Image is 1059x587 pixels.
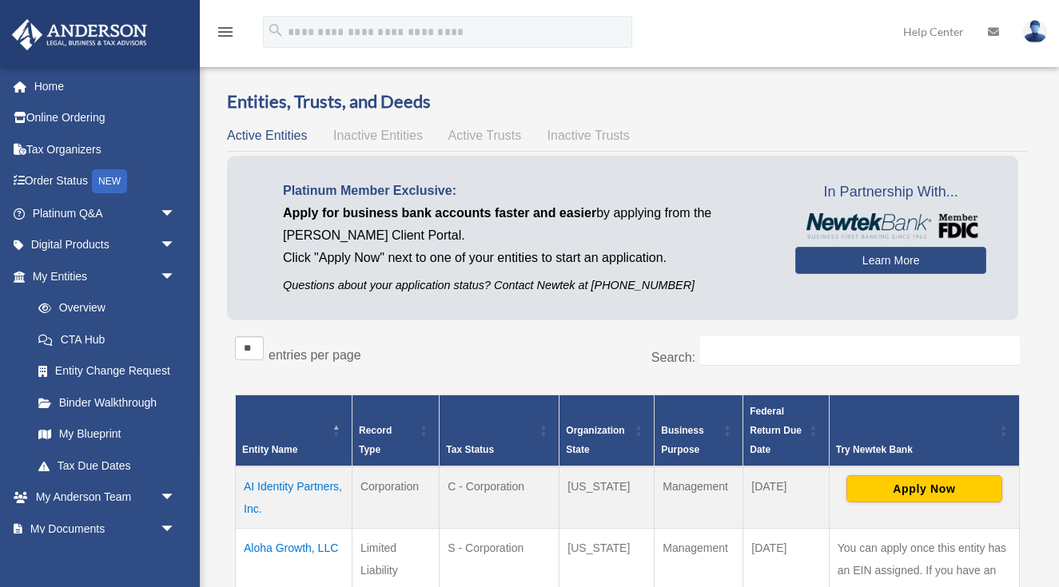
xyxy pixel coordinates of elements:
a: Overview [22,292,184,324]
span: Inactive Trusts [547,129,630,142]
th: Organization State: Activate to sort [559,395,655,467]
span: arrow_drop_down [160,260,192,293]
span: Active Trusts [448,129,522,142]
span: arrow_drop_down [160,513,192,545]
span: arrow_drop_down [160,229,192,262]
span: Federal Return Due Date [750,406,802,455]
td: C - Corporation [440,466,559,529]
img: Anderson Advisors Platinum Portal [7,19,152,50]
a: My Documentsarrow_drop_down [11,513,200,545]
p: by applying from the [PERSON_NAME] Client Portal. [283,202,771,247]
th: Tax Status: Activate to sort [440,395,559,467]
span: In Partnership With... [795,180,986,205]
img: User Pic [1023,20,1047,43]
div: Try Newtek Bank [836,440,995,459]
a: Digital Productsarrow_drop_down [11,229,200,261]
a: Entity Change Request [22,355,192,387]
span: Inactive Entities [333,129,423,142]
label: entries per page [269,348,361,362]
span: Apply for business bank accounts faster and easier [283,206,596,220]
a: Tax Due Dates [22,450,192,482]
a: Order StatusNEW [11,165,200,198]
a: Home [11,70,200,102]
th: Record Type: Activate to sort [352,395,439,467]
label: Search: [651,351,695,364]
a: menu [216,28,235,42]
span: arrow_drop_down [160,197,192,230]
span: Business Purpose [661,425,703,455]
a: My Anderson Teamarrow_drop_down [11,482,200,514]
a: My Blueprint [22,418,192,450]
a: Learn More [795,247,986,274]
a: My Entitiesarrow_drop_down [11,260,192,292]
th: Federal Return Due Date: Activate to sort [743,395,829,467]
p: Click "Apply Now" next to one of your entities to start an application. [283,247,771,269]
div: NEW [92,169,127,193]
span: arrow_drop_down [160,482,192,514]
img: NewtekBankLogoSM.png [803,213,978,239]
a: Online Ordering [11,102,200,134]
span: Entity Name [242,444,297,455]
a: Platinum Q&Aarrow_drop_down [11,197,200,229]
p: Questions about your application status? Contact Newtek at [PHONE_NUMBER] [283,276,771,295]
span: Active Entities [227,129,307,142]
span: Record Type [359,425,392,455]
p: Platinum Member Exclusive: [283,180,771,202]
a: Tax Organizers [11,133,200,165]
th: Business Purpose: Activate to sort [655,395,743,467]
a: Binder Walkthrough [22,387,192,418]
td: Management [655,466,743,529]
span: Organization State [566,425,624,455]
a: CTA Hub [22,323,192,355]
i: search [267,22,285,39]
td: [DATE] [743,466,829,529]
th: Entity Name: Activate to invert sorting [236,395,352,467]
button: Apply Now [846,475,1002,502]
h3: Entities, Trusts, and Deeds [227,89,1028,114]
span: Tax Status [446,444,494,455]
td: Corporation [352,466,439,529]
i: menu [216,22,235,42]
td: AI Identity Partners, Inc. [236,466,352,529]
td: [US_STATE] [559,466,655,529]
th: Try Newtek Bank : Activate to sort [829,395,1019,467]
